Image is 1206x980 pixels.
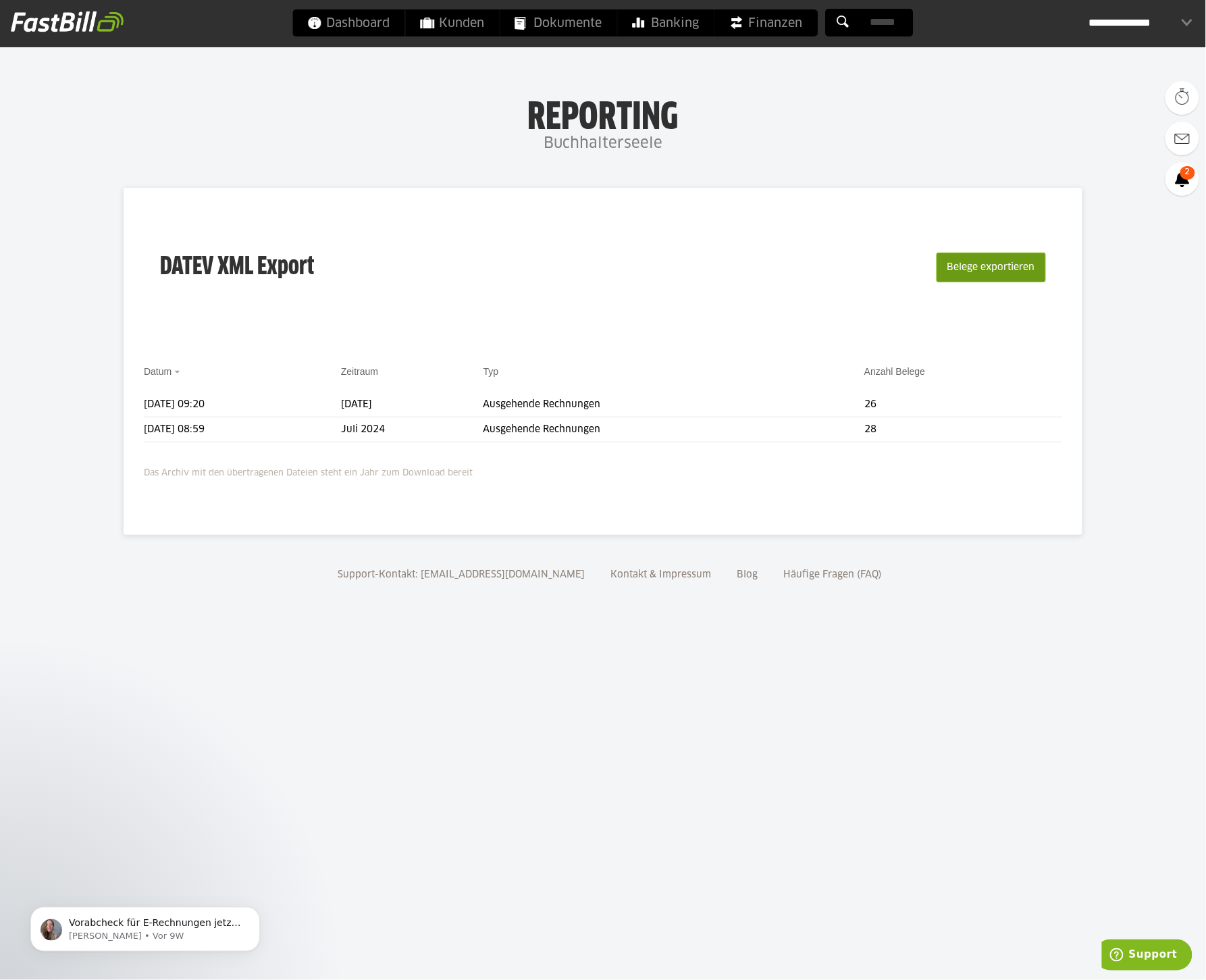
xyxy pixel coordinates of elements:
[864,392,1062,417] td: 26
[515,9,602,36] span: Dokumente
[937,253,1046,282] button: Belege exportieren
[160,224,314,311] h3: DATEV XML Export
[864,417,1062,442] td: 28
[1180,166,1195,180] span: 2
[293,9,405,36] a: Dashboard
[341,417,483,442] td: Juli 2024
[606,570,716,579] a: Kontakt & Impressum
[500,9,617,36] a: Dokumente
[483,417,864,442] td: Ausgehende Rechnungen
[483,392,864,417] td: Ausgehende Rechnungen
[715,9,818,36] a: Finanzen
[144,366,172,377] a: Datum
[406,9,500,36] a: Kunden
[144,392,341,417] td: [DATE] 09:20
[11,11,124,32] img: fastbill_logo_white.png
[1165,162,1199,196] a: 2
[483,366,499,377] a: Typ
[633,9,700,36] span: Banking
[341,392,483,417] td: [DATE]
[421,9,485,36] span: Kunden
[618,9,714,36] a: Banking
[308,9,390,36] span: Dashboard
[333,570,589,579] a: Support-Kontakt: [EMAIL_ADDRESS][DOMAIN_NAME]
[135,95,1071,130] h1: Reporting
[1102,939,1192,973] iframe: Öffnet ein Widget, in dem Sie weitere Informationen finden
[864,366,925,377] a: Anzahl Belege
[732,570,762,579] a: Blog
[779,570,887,579] a: Häufige Fragen (FAQ)
[10,879,280,973] iframe: Intercom notifications Nachricht
[730,9,803,36] span: Finanzen
[144,417,341,442] td: [DATE] 08:59
[144,459,1062,481] p: Das Archiv mit den übertragenen Dateien steht ein Jahr zum Download bereit
[174,371,183,373] img: sort_desc.gif
[341,366,378,377] a: Zeitraum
